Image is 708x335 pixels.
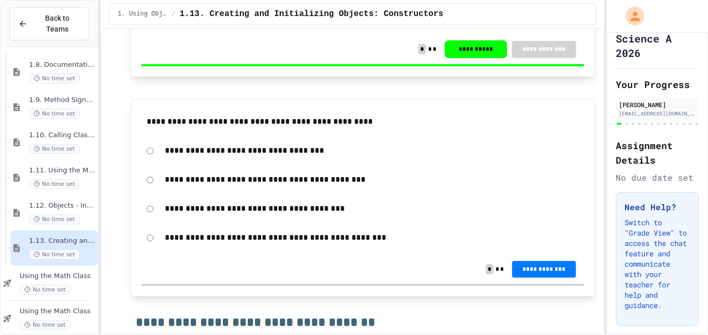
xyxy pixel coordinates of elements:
[34,13,80,35] span: Back to Teams
[29,237,95,245] span: 1.13. Creating and Initializing Objects: Constructors
[619,100,696,109] div: [PERSON_NAME]
[616,77,699,92] h2: Your Progress
[619,110,696,118] div: [EMAIL_ADDRESS][DOMAIN_NAME]
[616,17,699,60] h1: AP Computer Science A 2026
[29,250,80,259] span: No time set
[9,7,89,40] button: Back to Teams
[29,201,95,210] span: 1.12. Objects - Instances of Classes
[616,171,699,184] div: No due date set
[625,201,690,213] h3: Need Help?
[29,96,95,105] span: 1.9. Method Signatures
[29,179,80,189] span: No time set
[29,144,80,154] span: No time set
[172,10,175,18] span: /
[20,272,95,281] span: Using the Math Class
[20,320,70,330] span: No time set
[118,10,167,18] span: 1. Using Objects and Methods
[615,4,647,28] div: My Account
[20,307,95,316] span: Using the Math Class
[29,61,95,69] span: 1.8. Documentation with Comments and Preconditions
[29,131,95,140] span: 1.10. Calling Class Methods
[180,8,444,20] span: 1.13. Creating and Initializing Objects: Constructors
[29,74,80,83] span: No time set
[20,285,70,295] span: No time set
[29,109,80,119] span: No time set
[625,217,690,311] p: Switch to "Grade View" to access the chat feature and communicate with your teacher for help and ...
[616,138,699,167] h2: Assignment Details
[29,166,95,175] span: 1.11. Using the Math Class
[29,214,80,224] span: No time set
